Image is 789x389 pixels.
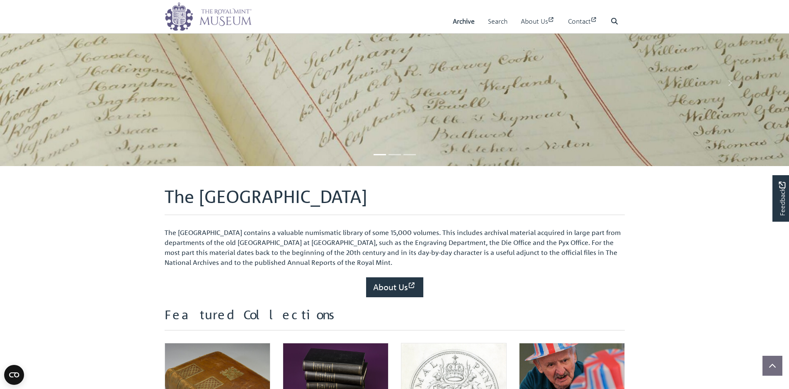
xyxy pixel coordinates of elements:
[762,356,782,376] button: Scroll to top
[165,186,625,215] h1: The [GEOGRAPHIC_DATA]
[777,181,787,216] span: Feedback
[488,10,507,33] a: Search
[366,277,423,297] a: About Us
[568,10,597,33] a: Contact
[4,365,24,385] button: Open CMP widget
[165,2,252,31] img: logo_wide.png
[165,307,625,330] h2: Featured Collections
[165,228,625,267] p: The [GEOGRAPHIC_DATA] contains a valuable numismatic library of some 15,000 volumes. This include...
[521,10,555,33] a: About Us
[453,10,475,33] a: Archive
[772,175,789,222] a: Would you like to provide feedback?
